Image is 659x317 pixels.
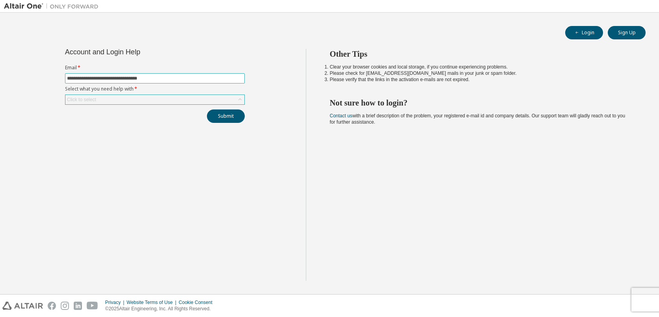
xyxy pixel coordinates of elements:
div: Website Terms of Use [127,299,179,306]
span: with a brief description of the problem, your registered e-mail id and company details. Our suppo... [330,113,625,125]
li: Clear your browser cookies and local storage, if you continue experiencing problems. [330,64,632,70]
img: altair_logo.svg [2,302,43,310]
img: youtube.svg [87,302,98,310]
label: Email [65,65,245,71]
h2: Other Tips [330,49,632,59]
button: Login [565,26,603,39]
div: Click to select [65,95,244,104]
div: Click to select [67,96,96,103]
li: Please check for [EMAIL_ADDRESS][DOMAIN_NAME] mails in your junk or spam folder. [330,70,632,76]
p: © 2025 Altair Engineering, Inc. All Rights Reserved. [105,306,217,312]
button: Submit [207,109,245,123]
div: Account and Login Help [65,49,209,55]
label: Select what you need help with [65,86,245,92]
a: Contact us [330,113,352,119]
div: Cookie Consent [179,299,217,306]
h2: Not sure how to login? [330,98,632,108]
button: Sign Up [608,26,646,39]
img: linkedin.svg [74,302,82,310]
li: Please verify that the links in the activation e-mails are not expired. [330,76,632,83]
img: Altair One [4,2,102,10]
img: facebook.svg [48,302,56,310]
img: instagram.svg [61,302,69,310]
div: Privacy [105,299,127,306]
